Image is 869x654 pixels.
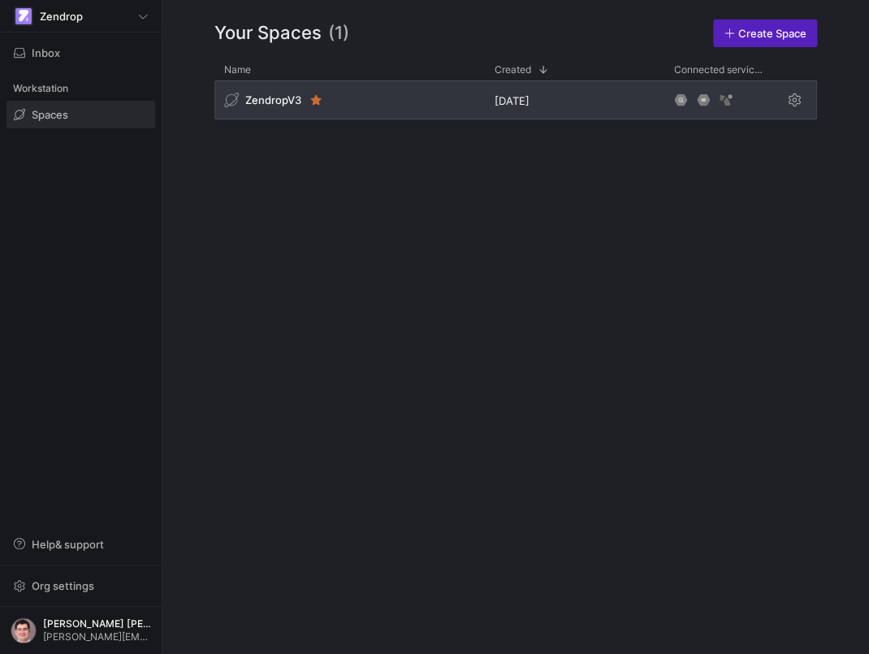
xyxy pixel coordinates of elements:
span: Help & support [32,538,104,551]
button: https://storage.googleapis.com/y42-prod-data-exchange/images/G2kHvxVlt02YItTmblwfhPy4mK5SfUxFU6Tr... [6,613,155,648]
span: Org settings [32,579,94,592]
span: [DATE] [495,94,530,107]
span: Name [224,64,251,76]
img: https://storage.googleapis.com/y42-prod-data-exchange/images/qZXOSqkTtPuVcXVzF40oUlM07HVTwZXfPK0U... [15,8,32,24]
span: Your Spaces [214,19,322,47]
span: Created [495,64,531,76]
img: https://storage.googleapis.com/y42-prod-data-exchange/images/G2kHvxVlt02YItTmblwfhPy4mK5SfUxFU6Tr... [11,617,37,643]
span: Create Space [738,27,806,40]
div: Workstation [6,76,155,101]
a: Create Space [713,19,817,47]
a: Org settings [6,581,155,594]
span: Zendrop [40,10,83,23]
button: Org settings [6,572,155,600]
span: ZendropV3 [245,93,301,106]
a: Spaces [6,101,155,128]
div: Press SPACE to select this row. [214,80,817,126]
button: Inbox [6,39,155,67]
span: [PERSON_NAME] [PERSON_NAME] [PERSON_NAME] [43,618,151,630]
span: [PERSON_NAME][EMAIL_ADDRESS][DOMAIN_NAME] [43,631,151,643]
button: Help& support [6,531,155,558]
span: (1) [328,19,349,47]
span: Inbox [32,46,60,59]
span: Connected services [674,64,763,76]
span: Spaces [32,108,68,121]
